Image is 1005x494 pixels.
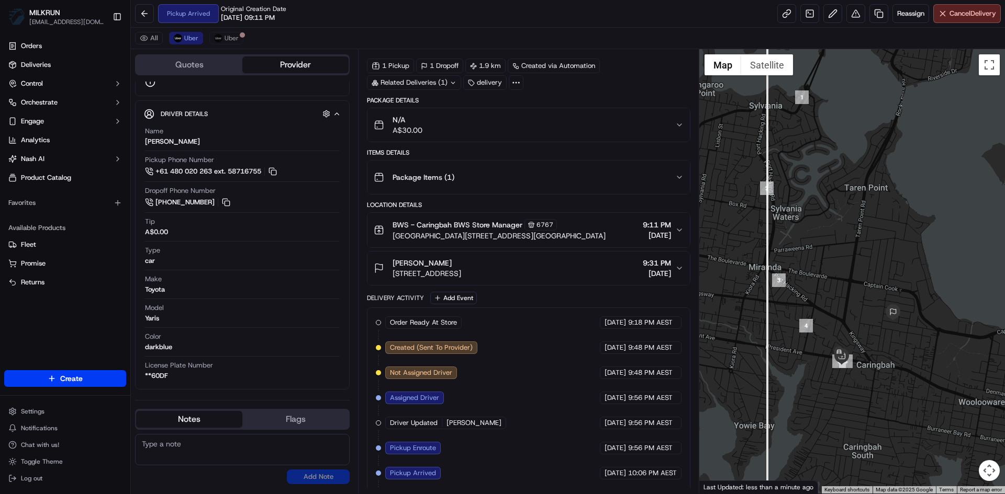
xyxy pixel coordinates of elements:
[184,34,198,42] span: Uber
[367,201,690,209] div: Location Details
[21,41,42,51] span: Orders
[824,486,869,493] button: Keyboard shortcuts
[367,75,461,90] div: Related Deliveries (1)
[605,343,626,352] span: [DATE]
[795,90,809,104] div: 1
[393,172,454,182] span: Package Items ( 1 )
[892,4,929,23] button: Reassign
[221,13,275,22] span: [DATE] 09:11 PM
[169,32,203,44] button: Uber
[643,268,671,279] span: [DATE]
[367,96,690,105] div: Package Details
[21,424,58,432] span: Notifications
[702,480,736,493] img: Google
[390,393,439,403] span: Assigned Driver
[979,460,1000,481] button: Map camera controls
[741,54,793,75] button: Show satellite imagery
[214,34,222,42] img: uber-new-logo.jpeg
[21,79,43,88] span: Control
[430,292,477,304] button: Add Event
[393,114,422,125] span: N/A
[4,370,126,387] button: Create
[21,154,44,164] span: Nash AI
[144,105,341,122] button: Driver Details
[605,418,626,428] span: [DATE]
[4,454,126,469] button: Toggle Theme
[760,181,774,195] div: 2
[933,4,1001,23] button: CancelDelivery
[145,342,172,352] div: darkblue
[21,259,46,268] span: Promise
[145,166,278,177] button: +61 480 020 263 ext. 58716755
[393,220,522,230] span: BWS - Caringbah BWS Store Manager
[628,318,673,327] span: 9:18 PM AEST
[643,220,671,230] span: 9:11 PM
[145,137,200,146] div: [PERSON_NAME]
[367,213,689,247] button: BWS - Caringbah BWS Store Manager6767[GEOGRAPHIC_DATA][STREET_ADDRESS][GEOGRAPHIC_DATA]9:11 PM[DATE]
[8,278,122,287] a: Returns
[390,468,436,478] span: Pickup Arrived
[4,438,126,452] button: Chat with us!
[605,443,626,453] span: [DATE]
[4,56,126,73] a: Deliveries
[416,59,463,73] div: 1 Dropoff
[136,56,242,73] button: Quotes
[628,368,673,377] span: 9:48 PM AEST
[939,487,954,492] a: Terms (opens in new tab)
[537,221,553,229] span: 6767
[8,8,25,25] img: MILKRUN
[145,186,216,196] span: Dropoff Phone Number
[145,246,160,255] span: Type
[4,220,126,236] div: Available Products
[155,167,261,176] span: +61 480 020 263 ext. 58716755
[643,230,671,240] span: [DATE]
[21,60,51,70] span: Deliveries
[4,4,108,29] button: MILKRUNMILKRUN[EMAIL_ADDRESS][DOMAIN_NAME]
[367,294,424,302] div: Delivery Activity
[60,373,83,384] span: Create
[628,468,677,478] span: 10:06 PM AEST
[508,59,600,73] div: Created via Automation
[628,393,673,403] span: 9:56 PM AEST
[21,240,36,249] span: Fleet
[393,258,452,268] span: [PERSON_NAME]
[699,480,818,493] div: Last Updated: less than a minute ago
[4,151,126,167] button: Nash AI
[390,368,452,377] span: Not Assigned Driver
[465,59,506,73] div: 1.9 km
[145,217,155,226] span: Tip
[605,318,626,327] span: [DATE]
[4,274,126,291] button: Returns
[29,18,104,26] button: [EMAIL_ADDRESS][DOMAIN_NAME]
[145,361,213,370] span: License Plate Number
[4,132,126,148] a: Analytics
[21,407,44,416] span: Settings
[29,7,60,18] span: MILKRUN
[4,75,126,92] button: Control
[979,54,1000,75] button: Toggle fullscreen view
[772,273,786,287] div: 3
[221,5,286,13] span: Original Creation Date
[242,56,349,73] button: Provider
[21,98,58,107] span: Orchestrate
[21,474,42,482] span: Log out
[135,32,163,44] button: All
[4,421,126,435] button: Notifications
[393,268,461,279] span: [STREET_ADDRESS]
[21,457,63,466] span: Toggle Theme
[242,411,349,428] button: Flags
[897,9,924,18] span: Reassign
[4,471,126,486] button: Log out
[393,125,422,135] span: A$30.00
[8,240,122,249] a: Fleet
[145,127,163,136] span: Name
[4,113,126,130] button: Engage
[21,117,44,126] span: Engage
[390,418,438,428] span: Driver Updated
[393,231,606,241] span: [GEOGRAPHIC_DATA][STREET_ADDRESS][GEOGRAPHIC_DATA]
[605,468,626,478] span: [DATE]
[4,169,126,186] a: Product Catalog
[21,173,71,182] span: Product Catalog
[605,393,626,403] span: [DATE]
